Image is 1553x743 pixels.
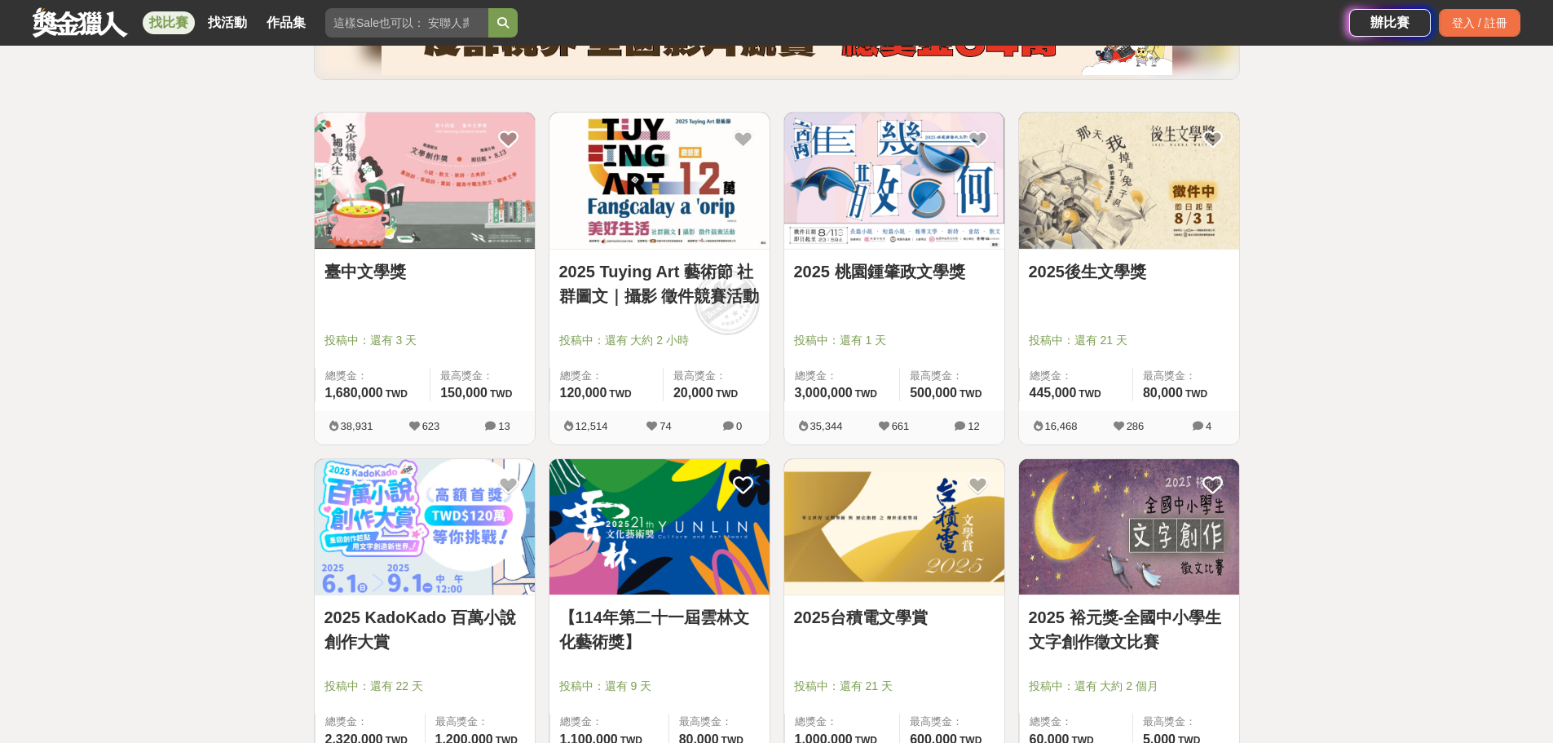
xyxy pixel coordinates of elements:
[716,388,738,400] span: TWD
[1079,388,1101,400] span: TWD
[794,259,995,284] a: 2025 桃園鍾肇政文學獎
[1029,605,1229,654] a: 2025 裕元獎-全國中小學生文字創作徵文比賽
[1019,113,1239,250] a: Cover Image
[660,420,671,432] span: 74
[1030,386,1077,400] span: 445,000
[910,714,994,730] span: 最高獎金：
[1030,368,1123,384] span: 總獎金：
[673,368,760,384] span: 最高獎金：
[794,678,995,695] span: 投稿中：還有 21 天
[1029,332,1229,349] span: 投稿中：還有 21 天
[549,459,770,595] img: Cover Image
[736,420,742,432] span: 0
[560,386,607,400] span: 120,000
[810,420,843,432] span: 35,344
[315,113,535,249] img: Cover Image
[1045,420,1078,432] span: 16,468
[1029,259,1229,284] a: 2025後生文學獎
[549,113,770,250] a: Cover Image
[559,605,760,654] a: 【114年第二十一屆雲林文化藝術獎】
[143,11,195,34] a: 找比賽
[794,605,995,630] a: 2025台積電文學賞
[440,368,524,384] span: 最高獎金：
[1349,9,1431,37] a: 辦比賽
[1143,386,1183,400] span: 80,000
[784,113,1004,249] img: Cover Image
[784,459,1004,595] img: Cover Image
[324,605,525,654] a: 2025 KadoKado 百萬小說創作大賞
[325,368,421,384] span: 總獎金：
[324,259,525,284] a: 臺中文學獎
[435,714,525,730] span: 最高獎金：
[609,388,631,400] span: TWD
[784,113,1004,250] a: Cover Image
[315,459,535,596] a: Cover Image
[892,420,910,432] span: 661
[324,332,525,349] span: 投稿中：還有 3 天
[1019,459,1239,595] img: Cover Image
[386,388,408,400] span: TWD
[201,11,254,34] a: 找活動
[440,386,488,400] span: 150,000
[315,113,535,250] a: Cover Image
[1019,113,1239,249] img: Cover Image
[784,459,1004,596] a: Cover Image
[794,332,995,349] span: 投稿中：還有 1 天
[1206,420,1211,432] span: 4
[341,420,373,432] span: 38,931
[1030,714,1123,730] span: 總獎金：
[910,386,957,400] span: 500,000
[325,8,488,38] input: 這樣Sale也可以： 安聯人壽創意銷售法募集
[1143,368,1229,384] span: 最高獎金：
[673,386,713,400] span: 20,000
[498,420,510,432] span: 13
[1185,388,1207,400] span: TWD
[910,368,994,384] span: 最高獎金：
[559,678,760,695] span: 投稿中：還有 9 天
[325,386,383,400] span: 1,680,000
[315,459,535,595] img: Cover Image
[1143,714,1229,730] span: 最高獎金：
[679,714,760,730] span: 最高獎金：
[795,714,890,730] span: 總獎金：
[549,459,770,596] a: Cover Image
[1019,459,1239,596] a: Cover Image
[576,420,608,432] span: 12,514
[560,368,653,384] span: 總獎金：
[559,259,760,308] a: 2025 Tuying Art 藝術節 社群圖文｜攝影 徵件競賽活動
[559,332,760,349] span: 投稿中：還有 大約 2 小時
[855,388,877,400] span: TWD
[422,420,440,432] span: 623
[325,714,415,730] span: 總獎金：
[795,368,890,384] span: 總獎金：
[324,678,525,695] span: 投稿中：還有 22 天
[1439,9,1520,37] div: 登入 / 註冊
[560,714,659,730] span: 總獎金：
[968,420,979,432] span: 12
[1029,678,1229,695] span: 投稿中：還有 大約 2 個月
[260,11,312,34] a: 作品集
[960,388,982,400] span: TWD
[795,386,853,400] span: 3,000,000
[1127,420,1145,432] span: 286
[549,113,770,249] img: Cover Image
[490,388,512,400] span: TWD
